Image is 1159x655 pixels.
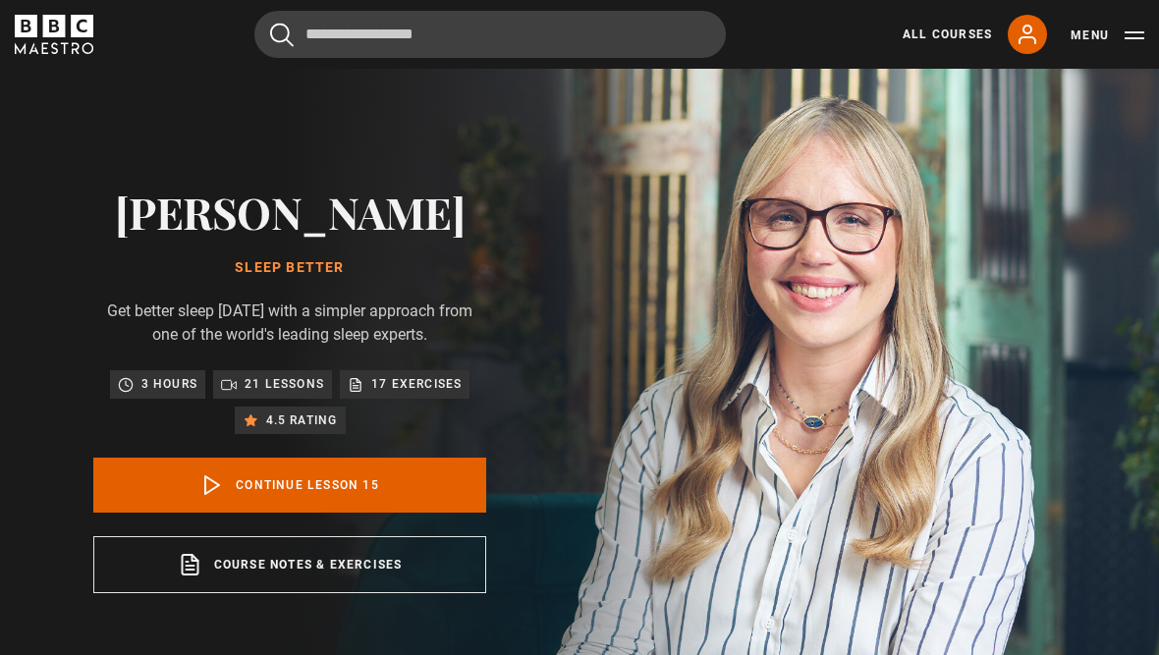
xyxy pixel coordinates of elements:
[15,15,93,54] svg: BBC Maestro
[266,410,338,430] p: 4.5 rating
[270,23,294,47] button: Submit the search query
[93,187,486,237] h2: [PERSON_NAME]
[245,374,324,394] p: 21 lessons
[93,458,486,513] a: Continue lesson 15
[141,374,197,394] p: 3 hours
[903,26,992,43] a: All Courses
[93,300,486,347] p: Get better sleep [DATE] with a simpler approach from one of the world's leading sleep experts.
[1071,26,1144,45] button: Toggle navigation
[93,260,486,276] h1: Sleep Better
[93,536,486,593] a: Course notes & exercises
[371,374,462,394] p: 17 exercises
[254,11,726,58] input: Search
